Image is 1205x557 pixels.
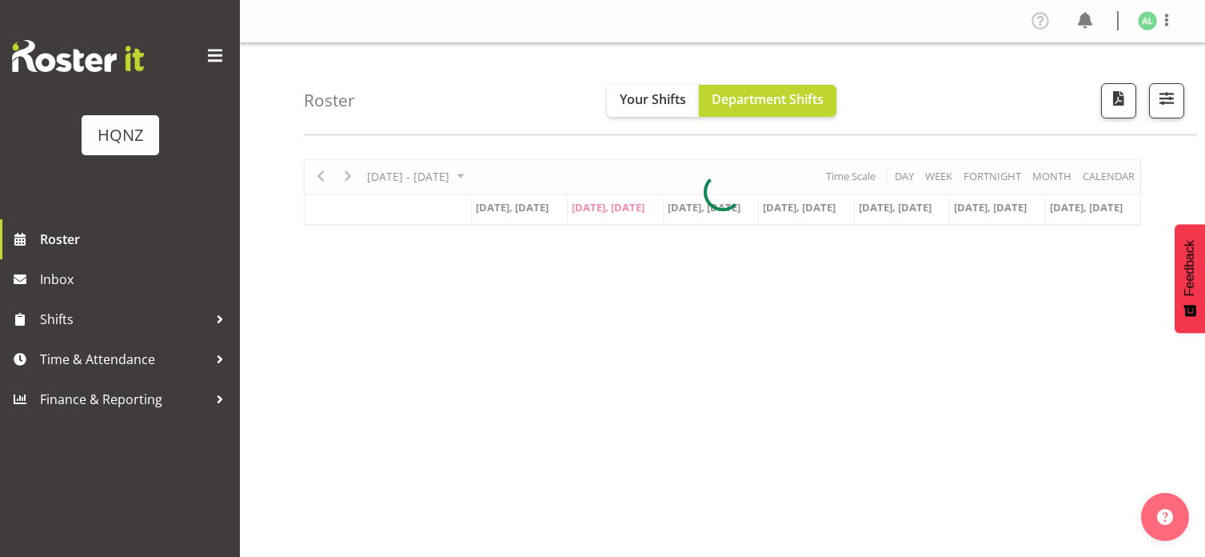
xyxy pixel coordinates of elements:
[1175,224,1205,333] button: Feedback - Show survey
[699,85,836,117] button: Department Shifts
[1157,509,1173,525] img: help-xxl-2.png
[1149,83,1184,118] button: Filter Shifts
[40,307,208,331] span: Shifts
[620,90,686,108] span: Your Shifts
[40,347,208,371] span: Time & Attendance
[12,40,144,72] img: Rosterit website logo
[607,85,699,117] button: Your Shifts
[1138,11,1157,30] img: ana-ledesma2609.jpg
[98,123,143,147] div: HQNZ
[1183,240,1197,296] span: Feedback
[712,90,824,108] span: Department Shifts
[40,387,208,411] span: Finance & Reporting
[1101,83,1136,118] button: Download a PDF of the roster according to the set date range.
[304,91,355,110] h4: Roster
[40,267,232,291] span: Inbox
[40,227,232,251] span: Roster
